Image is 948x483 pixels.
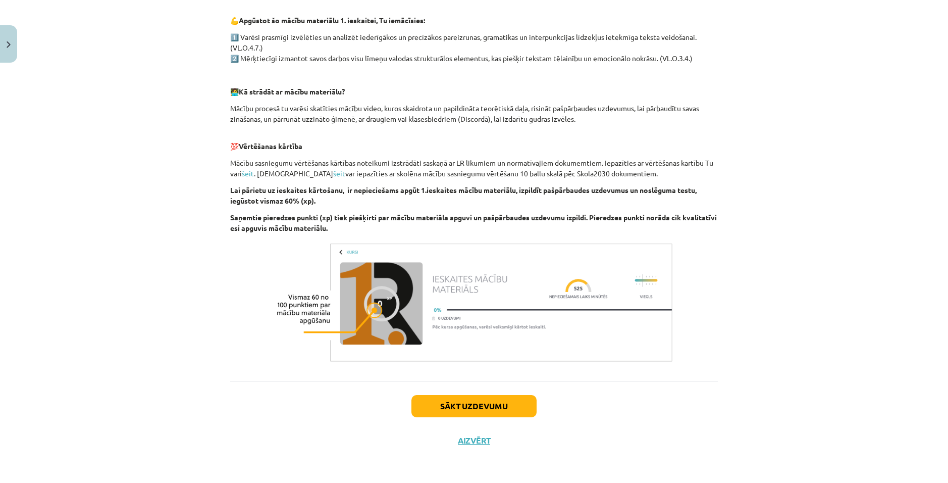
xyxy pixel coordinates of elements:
[242,169,254,178] a: šeit
[230,141,718,152] p: 💯
[239,16,425,25] strong: Apgūstot šo mācību materiālu 1. ieskaitei, Tu iemācīsies:
[7,41,11,48] img: icon-close-lesson-0947bae3869378f0d4975bcd49f059093ad1ed9edebbc8119c70593378902aed.svg
[230,15,718,26] p: 💪
[230,87,345,96] strong: 🧑‍💻Kā strādāt ar mācību materiālu?
[333,169,345,178] a: šeit
[411,395,537,417] button: Sākt uzdevumu
[239,141,302,151] strong: Vērtēšanas kārtība
[230,158,718,179] p: Mācību sasniegumu vērtēšanas kārtības noteikumi izstrādāti saskaņā ar LR likumiem un normatīvajie...
[230,185,697,205] strong: Lai pārietu uz ieskaites kārtošanu, ir nepieciešams apgūt 1.ieskaites mācību materiālu, izpildīt ...
[230,213,717,232] strong: Saņemtie pieredzes punkti (xp) tiek piešķirti par mācību materiāla apguvi un pašpārbaudes uzdevum...
[455,436,493,446] button: Aizvērt
[230,103,718,135] p: Mācību procesā tu varēsi skatīties mācību video, kuros skaidrota un papildināta teorētiskā daļa, ...
[230,32,718,64] p: 1️⃣ Varēsi prasmīgi izvēlēties un analizēt iederīgākos un precīzākos pareizrunas, gramatikas un i...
